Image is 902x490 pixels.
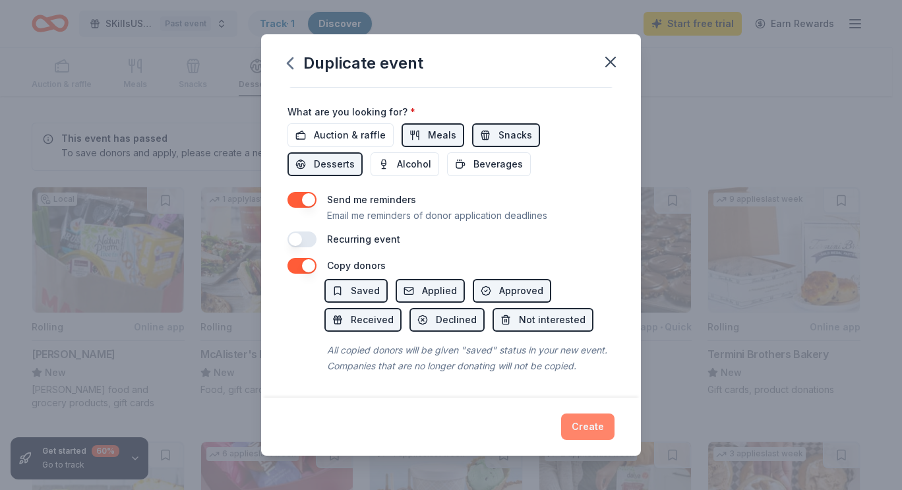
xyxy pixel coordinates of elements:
span: Snacks [498,127,532,143]
button: Received [324,308,402,332]
span: Beverages [473,156,523,172]
button: Approved [473,279,551,303]
span: Declined [436,312,477,328]
button: Saved [324,279,388,303]
button: Declined [409,308,485,332]
button: Applied [396,279,465,303]
button: Not interested [493,308,593,332]
button: Desserts [287,152,363,176]
span: Approved [499,283,543,299]
span: Received [351,312,394,328]
label: What are you looking for? [287,106,415,119]
span: Alcohol [397,156,431,172]
button: Beverages [447,152,531,176]
button: Alcohol [371,152,439,176]
button: Auction & raffle [287,123,394,147]
span: Saved [351,283,380,299]
span: Auction & raffle [314,127,386,143]
button: Create [561,413,615,440]
div: All copied donors will be given "saved" status in your new event. Companies that are no longer do... [324,340,615,377]
p: Email me reminders of donor application deadlines [327,208,547,224]
button: Meals [402,123,464,147]
label: Copy donors [327,260,386,271]
div: Duplicate event [287,53,423,74]
label: Recurring event [327,233,400,245]
span: Meals [428,127,456,143]
span: Not interested [519,312,586,328]
label: Send me reminders [327,194,416,205]
span: Applied [422,283,457,299]
span: Desserts [314,156,355,172]
button: Snacks [472,123,540,147]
